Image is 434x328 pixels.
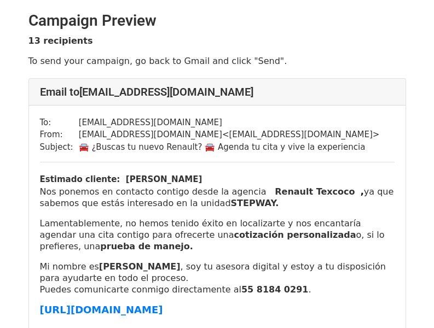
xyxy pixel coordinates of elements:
[40,174,202,184] b: Estimado cliente: [PERSON_NAME]
[40,85,395,98] h4: Email to [EMAIL_ADDRESS][DOMAIN_NAME]
[40,305,163,315] a: [URL][DOMAIN_NAME]
[28,36,93,46] strong: 13 recipients
[234,230,356,240] b: cotización personalizada
[40,186,395,209] p: Nos ponemos en contacto contigo desde la agencia ya que sabemos que estás interesado en la unidad
[40,116,79,129] td: To:
[231,198,279,208] b: STEPWAY.
[79,116,380,129] td: [EMAIL_ADDRESS][DOMAIN_NAME]
[40,304,163,315] font: [URL][DOMAIN_NAME]
[361,186,364,197] b: ,
[40,261,395,295] p: Mi nombre es , soy tu asesora digital y estoy a tu disposición para ayudarte en todo el proceso. ...
[28,55,406,67] p: To send your campaign, go back to Gmail and click "Send".
[79,141,380,154] td: 🚘 ¿Buscas tu nuevo Renault? 🚘 Agenda tu cita y vive la experiencia
[40,128,79,141] td: From:
[40,141,79,154] td: Subject:
[100,241,193,251] b: prueba de manejo.
[40,218,395,252] p: Lamentablemente, no hemos tenido éxito en localizarte y nos encantaría agendar una cita contigo p...
[28,11,406,30] h2: Campaign Preview
[79,128,380,141] td: [EMAIL_ADDRESS][DOMAIN_NAME] < [EMAIL_ADDRESS][DOMAIN_NAME] >
[99,261,181,272] strong: [PERSON_NAME]
[275,186,355,197] b: Renault Texcoco
[241,284,308,295] strong: 55 8184 0291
